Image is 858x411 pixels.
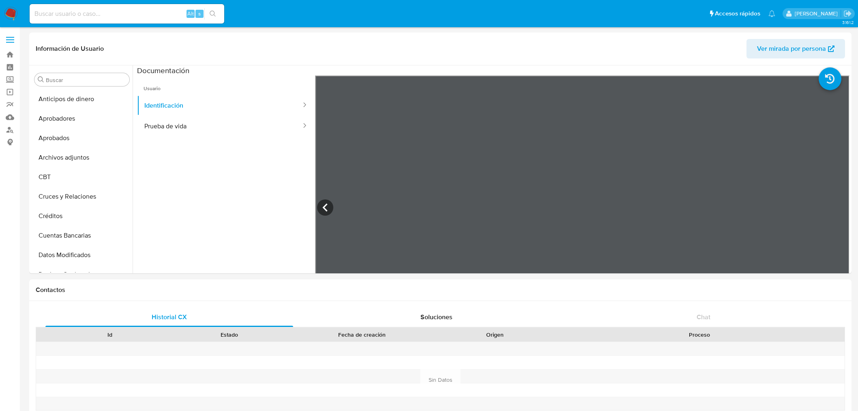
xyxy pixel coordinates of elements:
[31,109,133,128] button: Aprobadores
[697,312,710,322] span: Chat
[31,265,133,284] button: Devices Geolocation
[152,312,187,322] span: Historial CX
[768,10,775,17] a: Notificaciones
[198,10,201,17] span: s
[204,8,221,19] button: search-icon
[420,312,453,322] span: Soluciones
[31,226,133,245] button: Cuentas Bancarias
[36,286,845,294] h1: Contactos
[31,128,133,148] button: Aprobados
[175,331,283,339] div: Estado
[56,331,164,339] div: Id
[187,10,194,17] span: Alt
[36,45,104,53] h1: Información de Usuario
[31,167,133,187] button: CBT
[746,39,845,58] button: Ver mirada por persona
[795,10,841,17] p: aline.magdaleno@mercadolibre.com
[31,89,133,109] button: Anticipos de dinero
[441,331,549,339] div: Origen
[560,331,839,339] div: Proceso
[38,76,44,83] button: Buscar
[46,76,126,84] input: Buscar
[294,331,429,339] div: Fecha de creación
[30,9,224,19] input: Buscar usuario o caso...
[31,206,133,226] button: Créditos
[31,187,133,206] button: Cruces y Relaciones
[31,245,133,265] button: Datos Modificados
[843,9,852,18] a: Salir
[757,39,826,58] span: Ver mirada por persona
[715,9,760,18] span: Accesos rápidos
[31,148,133,167] button: Archivos adjuntos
